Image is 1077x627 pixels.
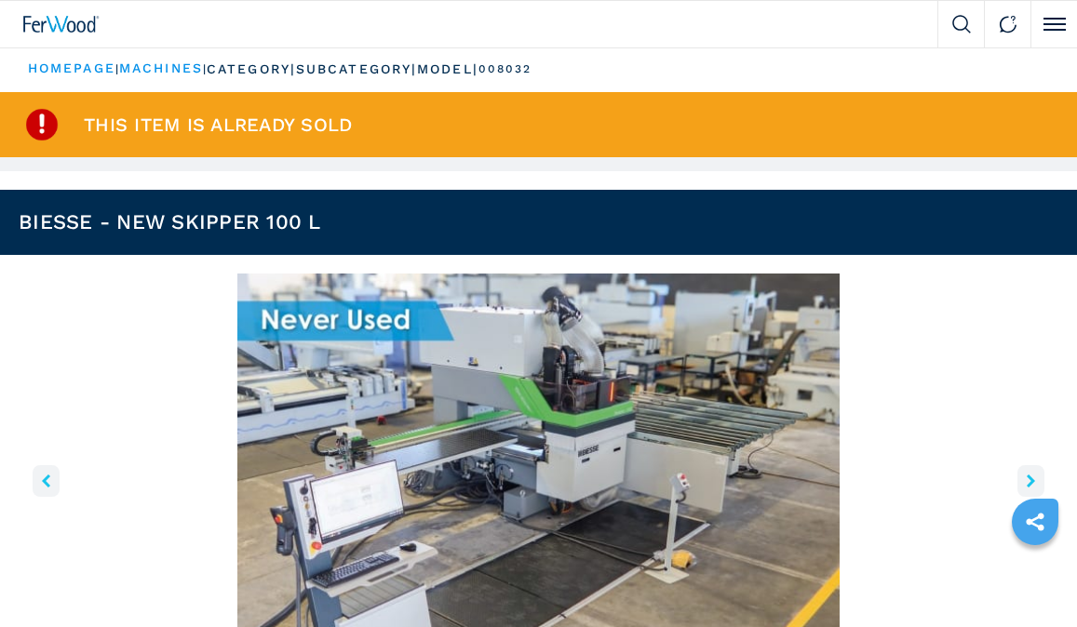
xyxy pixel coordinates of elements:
button: right-button [1017,465,1044,497]
h1: BIESSE - NEW SKIPPER 100 L [19,212,321,233]
p: category | [207,60,296,79]
p: model | [417,60,478,79]
p: subcategory | [296,60,417,79]
button: Click to toggle menu [1030,1,1077,47]
img: Contact us [999,15,1017,33]
a: HOMEPAGE [28,60,115,75]
img: Ferwood [23,16,100,33]
a: sharethis [1012,499,1058,545]
button: left-button [33,465,60,497]
a: machines [119,60,203,75]
img: Search [952,15,971,33]
img: SoldProduct [23,106,61,143]
p: 008032 [478,61,532,77]
span: This item is already sold [84,115,352,134]
span: | [115,62,119,75]
span: | [203,62,207,75]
